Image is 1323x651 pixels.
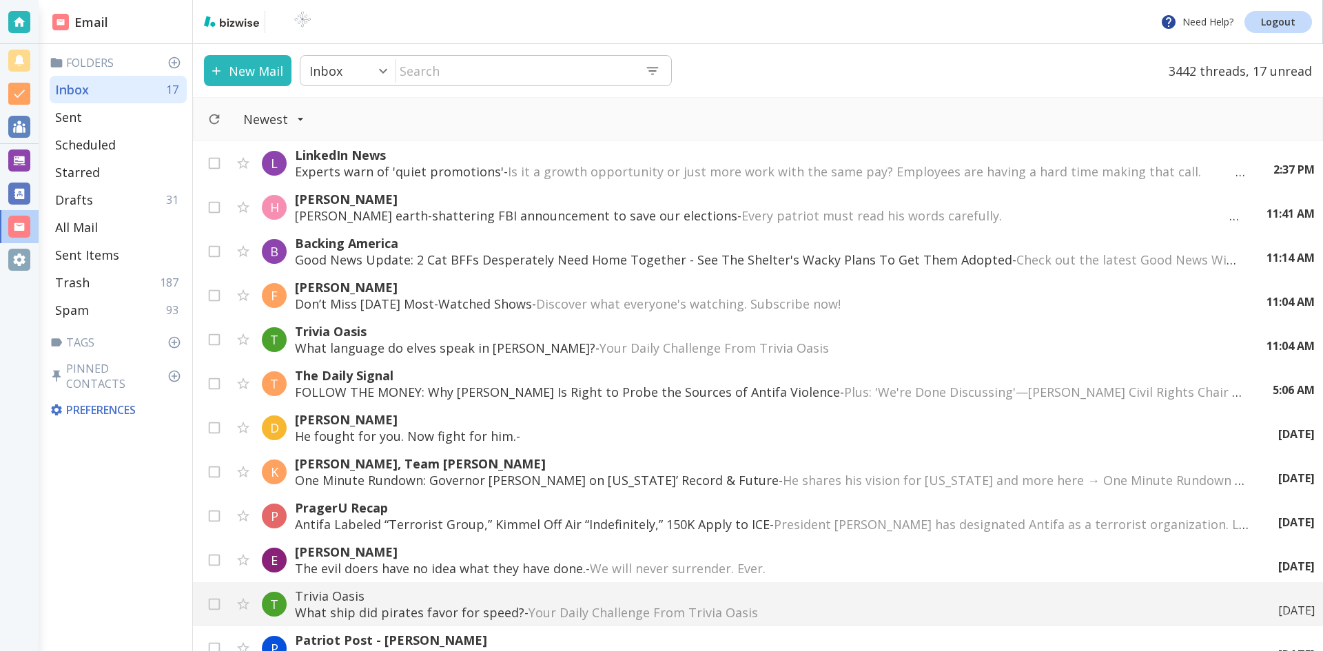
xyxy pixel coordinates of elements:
[204,16,259,27] img: bizwise
[295,191,1239,207] p: [PERSON_NAME]
[529,604,1037,621] span: Your Daily Challenge From Trivia Oasis ‌ ‌ ‌ ‌ ‌ ‌ ‌ ‌ ‌ ‌ ‌ ‌ ‌ ‌ ‌ ‌ ‌ ‌ ‌ ‌ ‌ ‌ ‌ ‌ ‌ ‌ ‌ ‌ ‌ ...
[50,214,187,241] div: All Mail
[55,247,119,263] p: Sent Items
[55,274,90,291] p: Trash
[50,269,187,296] div: Trash187
[295,323,1239,340] p: Trivia Oasis
[52,13,108,32] h2: Email
[295,384,1245,400] p: FOLLOW THE MONEY: Why [PERSON_NAME] Is Right to Probe the Sources of Antifa Violence -
[295,411,1251,428] p: [PERSON_NAME]
[295,544,1251,560] p: [PERSON_NAME]
[1261,17,1295,27] p: Logout
[270,420,279,436] p: D
[229,104,318,134] button: Filter
[271,508,278,524] p: P
[295,428,1251,444] p: He fought for you. Now fight for him. -
[295,516,1251,533] p: Antifa Labeled “Terrorist Group,” Kimmel Off Air “Indefinitely,” 150K Apply to ICE -
[55,109,82,125] p: Sent
[47,397,187,423] div: Preferences
[1273,162,1315,177] p: 2:37 PM
[166,192,184,207] p: 31
[270,596,278,612] p: T
[271,11,334,33] img: BioTech International
[50,335,187,350] p: Tags
[50,186,187,214] div: Drafts31
[166,82,184,97] p: 17
[295,560,1251,577] p: The evil doers have no idea what they have done. -
[1278,471,1315,486] p: [DATE]
[1266,338,1315,353] p: 11:04 AM
[295,588,1251,604] p: Trivia Oasis
[309,63,342,79] p: Inbox
[270,375,278,392] p: T
[55,219,98,236] p: All Mail
[52,14,69,30] img: DashboardSidebarEmail.svg
[295,235,1239,251] p: Backing America
[55,192,93,208] p: Drafts
[520,428,865,444] span: ‌ ‌ ‌ ‌ ‌ ‌ ‌ ‌ ‌ ‌ ‌ ‌ ‌ ‌ ‌ ‌ ‌ ‌ ‌ ‌ ‌ ‌ ‌ ‌ ‌ ‌ ‌ ‌ ‌ ‌ ‌ ‌ ‌ ‌ ‌ ‌ ‌ ‌ ‌ ‌ ‌ ‌ ‌ ‌ ‌ ‌ ‌ ‌ ‌...
[295,632,1251,648] p: Patriot Post - [PERSON_NAME]
[1266,250,1315,265] p: 11:14 AM
[1266,206,1315,221] p: 11:41 AM
[295,147,1246,163] p: LinkedIn News
[50,103,187,131] div: Sent
[295,472,1251,488] p: One Minute Rundown: Governor [PERSON_NAME] on [US_STATE]’ Record & Future -
[295,340,1239,356] p: What language do elves speak in [PERSON_NAME]? -
[295,163,1246,180] p: Experts warn of 'quiet promotions' -
[1278,515,1315,530] p: [DATE]
[50,55,187,70] p: Folders
[55,302,89,318] p: Spam
[295,499,1251,516] p: PragerU Recap
[270,331,278,348] p: T
[50,296,187,324] div: Spam93
[1273,382,1315,397] p: 5:06 AM
[295,251,1239,268] p: Good News Update: 2 Cat BFFs Desperately Need Home Together - See The Shelter's Wacky Plans To Ge...
[160,275,184,290] p: 187
[1278,426,1315,442] p: [DATE]
[204,55,291,86] button: New Mail
[1278,603,1315,618] p: [DATE]
[270,243,278,260] p: B
[55,136,116,153] p: Scheduled
[295,207,1239,224] p: [PERSON_NAME] earth-shattering FBI announcement to save our elections -
[271,155,278,172] p: L
[590,560,962,577] span: We will never surrender. Ever. ͏‌ ͏‌ ͏‌ ͏‌ ͏‌ ͏‌ ͏‌ ͏‌ ͏‌ ͏‌ ͏‌ ͏‌ ͏‌ ͏‌ ͏‌ ͏‌ ͏‌ ͏‌ ͏‌ ͏‌ ͏‌ ͏‌ ...
[295,367,1245,384] p: The Daily Signal
[50,76,187,103] div: Inbox17
[295,296,1239,312] p: Don’t Miss [DATE] Most-Watched Shows -
[295,604,1251,621] p: What ship did pirates favor for speed? -
[271,464,278,480] p: K
[50,241,187,269] div: Sent Items
[1278,559,1315,574] p: [DATE]
[50,158,187,186] div: Starred
[295,455,1251,472] p: [PERSON_NAME], Team [PERSON_NAME]
[741,207,1271,224] span: Every patriot must read his words carefully. ‌ ‌ ‌ ‌ ‌ ‌ ‌ ‌ ‌ ‌ ‌ ‌ ‌ ‌ ‌ ‌ ‌ ‌ ‌ ‌ ‌ ‌ ‌ ‌ ‌ ‌ ...
[271,287,278,304] p: F
[1160,55,1312,86] p: 3442 threads, 17 unread
[55,81,89,98] p: Inbox
[271,552,278,568] p: E
[536,296,1092,312] span: Discover what everyone's watching. Subscribe now! ͏ ‌ ﻿ ͏ ‌ ﻿ ͏ ‌ ﻿ ͏ ‌ ﻿ ͏ ‌ ﻿ ͏ ‌ ﻿ ͏ ‌ ﻿ ͏ ‌ ﻿...
[50,361,187,391] p: Pinned Contacts
[50,402,184,417] p: Preferences
[1266,294,1315,309] p: 11:04 AM
[55,164,100,180] p: Starred
[166,302,184,318] p: 93
[295,279,1239,296] p: [PERSON_NAME]
[1160,14,1233,30] p: Need Help?
[396,56,634,85] input: Search
[50,131,187,158] div: Scheduled
[599,340,1108,356] span: Your Daily Challenge From Trivia Oasis ‌ ‌ ‌ ‌ ‌ ‌ ‌ ‌ ‌ ‌ ‌ ‌ ‌ ‌ ‌ ‌ ‌ ‌ ‌ ‌ ‌ ‌ ‌ ‌ ‌ ‌ ‌ ‌ ‌ ...
[270,199,279,216] p: H
[1244,11,1312,33] a: Logout
[202,107,227,132] button: Refresh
